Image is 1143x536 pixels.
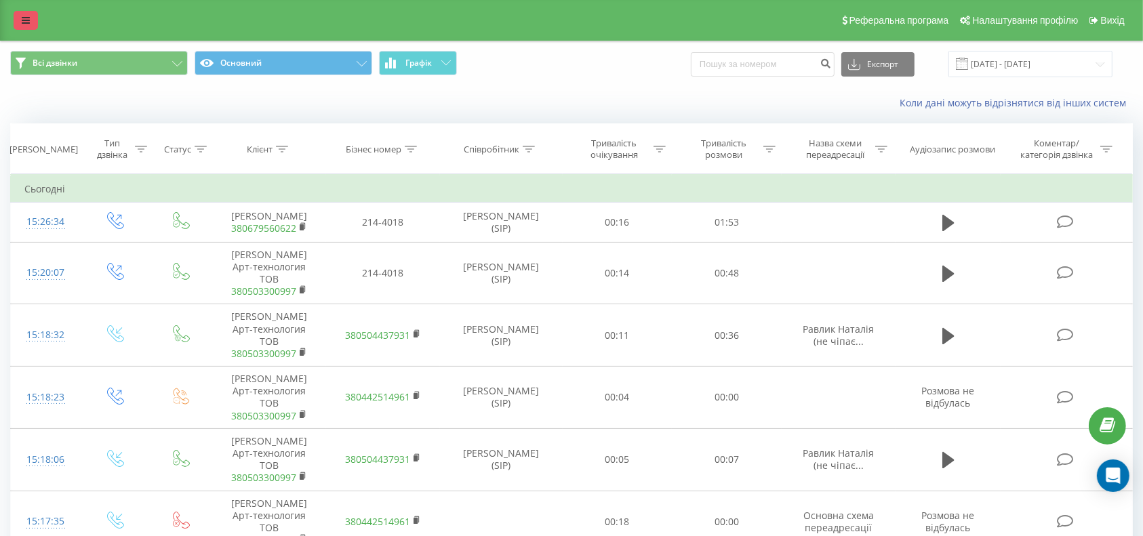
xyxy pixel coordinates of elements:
td: [PERSON_NAME] Арт-технология ТОВ [212,304,326,367]
a: 380504437931 [345,453,410,466]
div: Коментар/категорія дзвінка [1018,138,1097,161]
td: 00:04 [563,367,673,429]
td: [PERSON_NAME] (SIP) [440,367,563,429]
div: Клієнт [247,144,273,155]
td: [PERSON_NAME] (SIP) [440,242,563,304]
div: [PERSON_NAME] [9,144,78,155]
td: 00:16 [563,203,673,242]
a: 380442514961 [345,515,410,528]
td: 00:14 [563,242,673,304]
td: Сьогодні [11,176,1133,203]
span: Розмова не відбулась [922,384,975,409]
div: Назва схеми переадресації [799,138,872,161]
a: 380503300997 [231,471,296,484]
td: [PERSON_NAME] (SIP) [440,203,563,242]
div: Open Intercom Messenger [1097,459,1129,492]
td: [PERSON_NAME] Арт-технология ТОВ [212,242,326,304]
td: 00:48 [672,242,782,304]
td: 00:05 [563,428,673,491]
div: Тривалість очікування [578,138,650,161]
button: Основний [195,51,372,75]
td: [PERSON_NAME] Арт-технология ТОВ [212,367,326,429]
div: 15:26:34 [24,209,67,235]
span: Равлик Наталія (не чіпає... [803,447,874,472]
a: 380442514961 [345,390,410,403]
div: 15:17:35 [24,508,67,535]
td: 00:07 [672,428,782,491]
div: 15:18:23 [24,384,67,411]
a: 380503300997 [231,285,296,297]
input: Пошук за номером [691,52,835,77]
td: [PERSON_NAME] [212,203,326,242]
span: Равлик Наталія (не чіпає... [803,323,874,348]
div: Бізнес номер [346,144,401,155]
td: 214-4018 [326,242,440,304]
a: 380679560622 [231,222,296,234]
div: Аудіозапис розмови [910,144,995,155]
div: 15:18:06 [24,447,67,473]
td: [PERSON_NAME] (SIP) [440,304,563,367]
div: Статус [164,144,191,155]
div: 15:18:32 [24,322,67,348]
a: 380503300997 [231,347,296,360]
div: Співробітник [464,144,519,155]
td: 01:53 [672,203,782,242]
button: Всі дзвінки [10,51,188,75]
a: 380503300997 [231,409,296,422]
td: 214-4018 [326,203,440,242]
td: 00:11 [563,304,673,367]
td: [PERSON_NAME] Арт-технология ТОВ [212,428,326,491]
div: 15:20:07 [24,260,67,286]
span: Реферальна програма [849,15,949,26]
td: 00:00 [672,367,782,429]
a: 380504437931 [345,329,410,342]
td: 00:36 [672,304,782,367]
div: Тривалість розмови [687,138,760,161]
a: Коли дані можуть відрізнятися вiд інших систем [900,96,1133,109]
div: Тип дзвінка [93,138,132,161]
td: [PERSON_NAME] (SIP) [440,428,563,491]
button: Експорт [841,52,915,77]
span: Розмова не відбулась [922,509,975,534]
button: Графік [379,51,457,75]
span: Налаштування профілю [972,15,1078,26]
span: Всі дзвінки [33,58,77,68]
span: Графік [405,58,432,68]
span: Вихід [1101,15,1125,26]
